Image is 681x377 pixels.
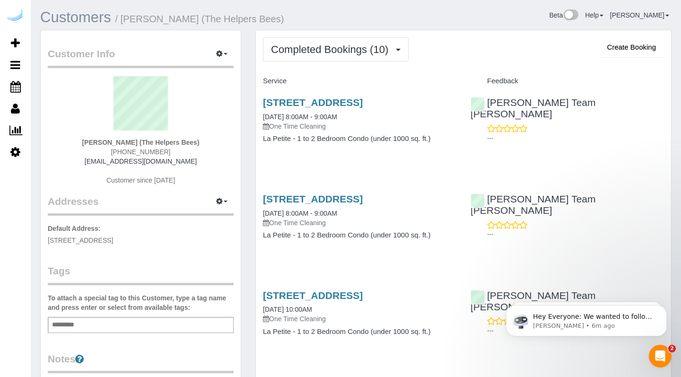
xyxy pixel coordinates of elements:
[111,148,170,156] span: [PHONE_NUMBER]
[271,44,393,55] span: Completed Bookings (10)
[41,27,162,129] span: Hey Everyone: We wanted to follow up and let you know we have been closely monitoring the account...
[471,77,664,85] h4: Feedback
[263,231,456,239] h4: La Petite - 1 to 2 Bedroom Condo (under 1000 sq. ft.)
[649,345,672,368] iframe: Intercom live chat
[48,224,101,233] label: Default Address:
[48,293,234,312] label: To attach a special tag to this Customer, type a tag name and press enter or select from availabl...
[6,9,25,23] img: Automaid Logo
[610,11,669,19] a: [PERSON_NAME]
[599,37,664,57] button: Create Booking
[471,193,596,216] a: [PERSON_NAME] Team [PERSON_NAME]
[40,9,111,26] a: Customers
[48,352,234,373] legend: Notes
[263,328,456,336] h4: La Petite - 1 to 2 Bedroom Condo (under 1000 sq. ft.)
[41,36,163,45] p: Message from Ellie, sent 6m ago
[263,77,456,85] h4: Service
[549,11,578,19] a: Beta
[48,264,234,285] legend: Tags
[263,218,456,228] p: One Time Cleaning
[263,193,363,204] a: [STREET_ADDRESS]
[263,122,456,131] p: One Time Cleaning
[487,326,664,335] p: ---
[668,345,676,352] span: 2
[263,210,337,217] a: [DATE] 8:00AM - 9:00AM
[492,285,681,351] iframe: Intercom notifications message
[82,139,199,146] strong: [PERSON_NAME] (The Helpers Bees)
[106,176,175,184] span: Customer since [DATE]
[263,97,363,108] a: [STREET_ADDRESS]
[263,306,312,313] a: [DATE] 10:00AM
[115,14,284,24] small: / [PERSON_NAME] (The Helpers Bees)
[263,113,337,121] a: [DATE] 8:00AM - 9:00AM
[487,229,664,239] p: ---
[48,237,113,244] span: [STREET_ADDRESS]
[48,47,234,68] legend: Customer Info
[263,314,456,324] p: One Time Cleaning
[85,158,197,165] a: [EMAIL_ADDRESS][DOMAIN_NAME]
[487,133,664,143] p: ---
[585,11,603,19] a: Help
[263,290,363,301] a: [STREET_ADDRESS]
[263,135,456,143] h4: La Petite - 1 to 2 Bedroom Condo (under 1000 sq. ft.)
[471,97,596,119] a: [PERSON_NAME] Team [PERSON_NAME]
[471,290,596,312] a: [PERSON_NAME] Team [PERSON_NAME]
[263,37,409,61] button: Completed Bookings (10)
[563,9,578,22] img: New interface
